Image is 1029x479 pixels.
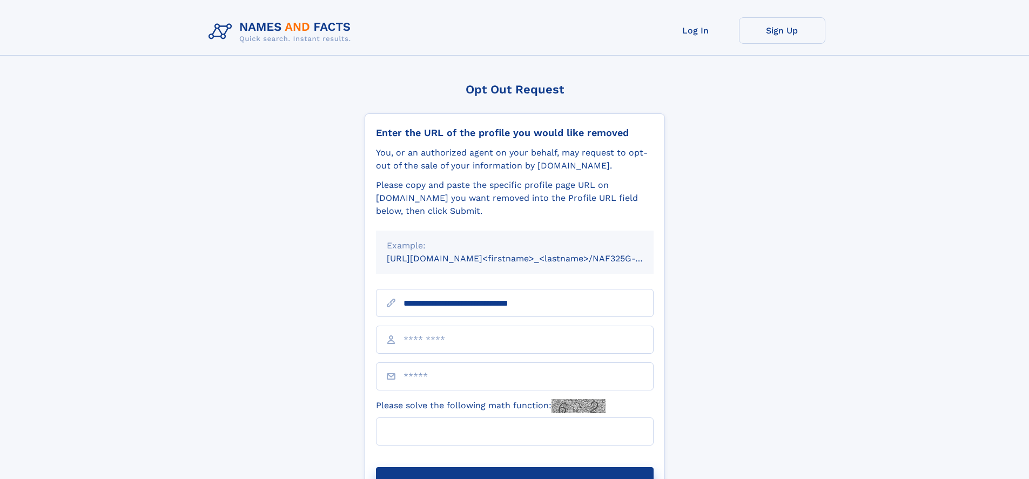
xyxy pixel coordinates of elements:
div: Please copy and paste the specific profile page URL on [DOMAIN_NAME] you want removed into the Pr... [376,179,654,218]
div: Example: [387,239,643,252]
img: Logo Names and Facts [204,17,360,46]
div: Opt Out Request [365,83,665,96]
div: Enter the URL of the profile you would like removed [376,127,654,139]
small: [URL][DOMAIN_NAME]<firstname>_<lastname>/NAF325G-xxxxxxxx [387,253,674,264]
div: You, or an authorized agent on your behalf, may request to opt-out of the sale of your informatio... [376,146,654,172]
a: Sign Up [739,17,825,44]
a: Log In [653,17,739,44]
label: Please solve the following math function: [376,399,606,413]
